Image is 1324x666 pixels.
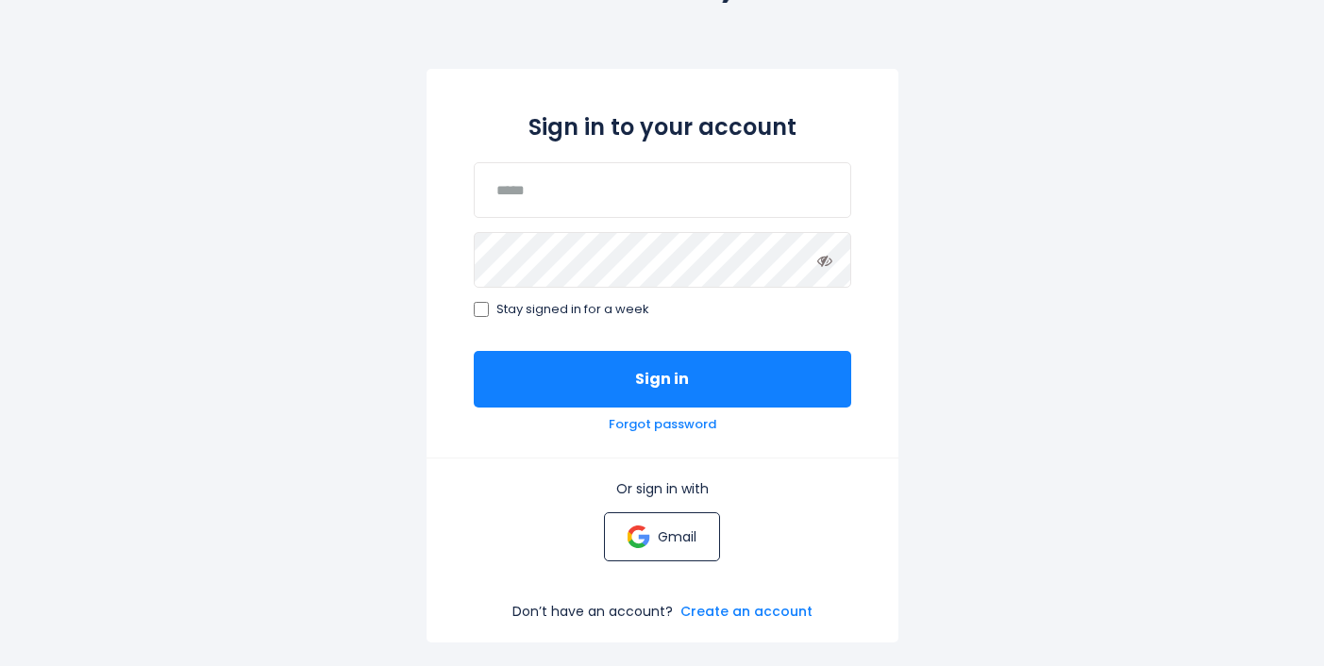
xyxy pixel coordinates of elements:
a: Create an account [680,603,813,620]
h2: Sign in to your account [474,110,851,143]
p: Or sign in with [474,480,851,497]
span: Stay signed in for a week [496,302,649,318]
p: Gmail [658,528,696,545]
button: Sign in [474,351,851,408]
input: Stay signed in for a week [474,302,489,317]
a: Forgot password [609,417,716,433]
a: Gmail [604,512,720,561]
p: Don’t have an account? [512,603,673,620]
